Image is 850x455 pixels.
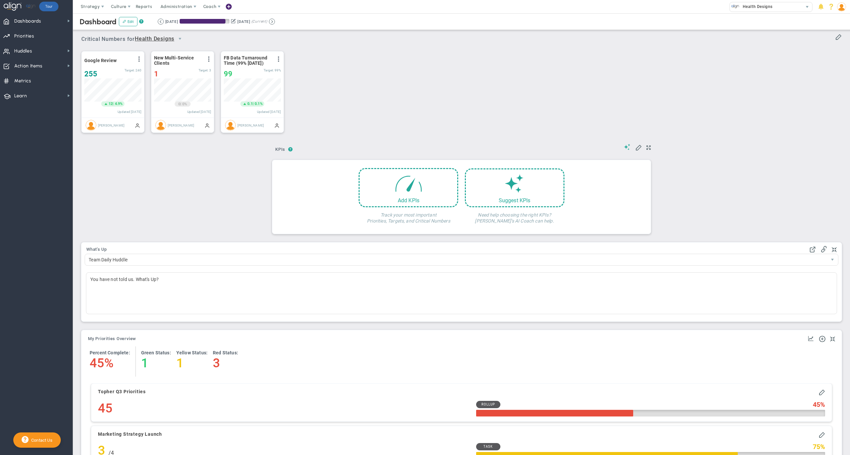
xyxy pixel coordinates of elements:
[86,120,96,131] img: Amy Williams
[135,35,174,43] span: Health Designs
[90,350,130,356] h4: Percent Complete:
[187,110,211,114] span: Updated [DATE]
[483,444,493,449] span: Task
[135,68,141,72] span: 240
[14,44,32,58] span: Huddles
[269,19,275,25] button: Go to next period
[255,102,263,106] span: 0.1%
[98,431,162,437] h4: Marketing Strategy Launch
[29,438,52,443] span: Contact Us
[813,443,820,450] span: 75
[176,350,208,356] h4: Yellow Status:
[14,89,27,103] span: Learn
[119,17,137,26] button: Edit
[109,101,113,107] span: 12
[272,144,288,156] button: KPIs
[731,2,739,11] img: 24740.Company.photo
[251,19,267,25] span: (Current)
[80,17,117,26] span: Dashboard
[820,443,825,450] span: %
[213,350,238,356] h4: Red Status:
[813,401,820,408] span: 45
[81,4,100,9] span: Strategy
[359,207,458,224] h4: Track your most important Priorities, Targets, and Critical Numbers
[272,144,288,155] span: KPIs
[827,254,838,265] span: select
[180,19,229,24] div: Period Progress: 92% Day 84 of 91 with 7 remaining.
[224,70,232,78] span: 99
[14,14,41,28] span: Dashboards
[141,356,171,370] h4: 1
[90,356,104,370] h4: 45
[98,389,146,395] h4: Topher Q3 Priorities
[237,19,250,25] div: [DATE]
[154,70,158,78] span: 1
[180,102,181,106] span: |
[481,402,495,407] span: Rollup
[257,110,281,114] span: Updated [DATE]
[125,68,134,72] span: Target:
[264,68,274,72] span: Target:
[88,336,136,342] button: My Priorities Overview
[275,68,281,72] span: 99%
[820,401,825,408] span: %
[803,2,812,12] span: select
[178,102,180,107] span: 0
[165,19,178,25] div: [DATE]
[360,197,457,204] div: Add KPIs
[84,70,97,78] span: 255
[213,356,238,370] h4: 3
[98,401,113,415] h4: 45
[176,356,208,370] h4: 1
[135,123,140,128] span: Manually Updated
[115,102,123,106] span: 4.9%
[104,356,114,370] h4: %
[86,247,107,252] button: What's Up
[224,55,272,66] span: FB Data Turnaround Time (99% [DATE])
[199,68,209,72] span: Target:
[160,4,192,9] span: Administration
[141,350,171,356] h4: Green Status:
[237,123,264,127] span: [PERSON_NAME]
[209,68,211,72] span: 3
[739,2,773,11] span: Health Designs
[203,4,216,9] span: Coach
[14,29,34,43] span: Priorities
[182,102,187,106] span: 0%
[253,102,254,106] span: |
[624,144,631,150] span: Suggestions (AI Feature)
[81,33,187,45] span: Critical Numbers for
[14,74,31,88] span: Metrics
[225,120,236,131] img: Jenn Harris
[837,2,846,11] img: 124584.Person.photo
[86,272,837,314] div: You have not told us. What's Up?
[168,123,194,127] span: [PERSON_NAME]
[118,110,141,114] span: Updated [DATE]
[113,102,114,106] span: |
[84,58,117,63] span: Google Review
[465,207,564,224] h4: Need help choosing the right KPIs? [PERSON_NAME]'s AI Coach can help.
[85,254,827,265] span: Team Daily Huddle
[14,59,42,73] span: Action Items
[835,33,842,40] span: Edit or Add Critical Numbers
[247,101,252,107] span: 0.1
[155,120,166,131] img: Britnee Bell
[111,4,127,9] span: Culture
[466,197,563,204] div: Suggest KPIs
[635,144,642,150] span: Edit My KPIs
[98,123,125,127] span: [PERSON_NAME]
[174,33,186,45] span: select
[154,55,202,66] span: New Multi-Service Clients
[205,123,210,128] span: Manually Updated
[158,19,164,25] button: Go to previous period
[274,123,280,128] span: Manually Updated
[88,336,136,341] span: My Priorities Overview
